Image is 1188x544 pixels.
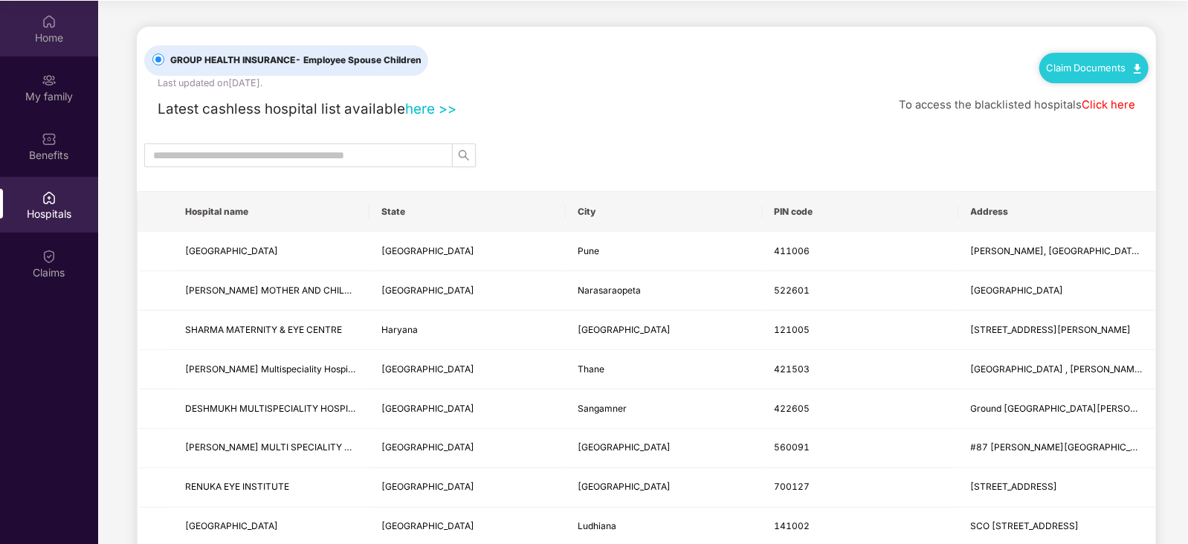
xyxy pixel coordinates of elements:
td: Siddhivinayak Multispeciality Hospital [173,350,369,389]
span: Ground [GEOGRAPHIC_DATA][PERSON_NAME] [971,403,1171,414]
span: search [453,149,475,161]
td: Ground Floor Visawa Building, Pune Nashik Highway [959,389,1155,429]
span: Ludhiana [578,520,616,531]
td: 25/3 Rathtala, Jessore Road south [959,468,1155,508]
td: Kolkata [566,468,762,508]
span: [GEOGRAPHIC_DATA] [381,520,474,531]
img: svg+xml;base64,PHN2ZyBpZD0iSG9tZSIgeG1sbnM9Imh0dHA6Ly93d3cudzMub3JnLzIwMDAvc3ZnIiB3aWR0aD0iMjAiIG... [42,14,57,29]
span: [GEOGRAPHIC_DATA] [381,441,474,453]
span: [GEOGRAPHIC_DATA] [381,285,474,296]
td: Maharashtra [369,350,566,389]
td: Palnadu Road, Beside Municiple Library [959,271,1155,311]
td: Thane [566,350,762,389]
td: Karnataka [369,429,566,468]
td: West Bengal [369,468,566,508]
span: [GEOGRAPHIC_DATA] [381,481,474,492]
img: svg+xml;base64,PHN2ZyBpZD0iSG9zcGl0YWxzIiB4bWxucz0iaHR0cDovL3d3dy53My5vcmcvMjAwMC9zdmciIHdpZHRoPS... [42,190,57,205]
span: [GEOGRAPHIC_DATA] [381,403,474,414]
span: DESHMUKH MULTISPECIALITY HOSPITAL [185,403,364,414]
span: [GEOGRAPHIC_DATA] [381,245,474,256]
td: RENUKA EYE INSTITUTE [173,468,369,508]
span: GROUP HEALTH INSURANCE [164,54,427,68]
th: State [369,192,566,232]
span: RENUKA EYE INSTITUTE [185,481,289,492]
td: Haryana [369,311,566,350]
span: Hospital name [185,206,358,218]
a: Claim Documents [1047,62,1141,74]
img: svg+xml;base64,PHN2ZyBpZD0iQ2xhaW0iIHhtbG5zPSJodHRwOi8vd3d3LnczLm9yZy8yMDAwL3N2ZyIgd2lkdGg9IjIwIi... [42,249,57,264]
span: 422605 [775,403,810,414]
td: Maharashtra [369,389,566,429]
span: 560091 [775,441,810,453]
span: [GEOGRAPHIC_DATA] [185,245,278,256]
span: [PERSON_NAME] Multispeciality Hospital [185,363,358,375]
th: City [566,192,762,232]
td: SHANTHA MULTI SPECIALITY HOSPITAL [173,429,369,468]
img: svg+xml;base64,PHN2ZyB3aWR0aD0iMjAiIGhlaWdodD0iMjAiIHZpZXdCb3g9IjAgMCAyMCAyMCIgZmlsbD0ibm9uZSIgeG... [42,73,57,88]
th: Address [959,192,1155,232]
td: House No 94 , New Indusrial Town, Deep Chand Bhartia Marg [959,311,1155,350]
td: Pune [566,232,762,271]
span: [GEOGRAPHIC_DATA] [381,363,474,375]
td: Andhra Pradesh [369,271,566,311]
span: 141002 [775,520,810,531]
span: 700127 [775,481,810,492]
span: Haryana [381,324,418,335]
td: Maharashtra [369,232,566,271]
span: 522601 [775,285,810,296]
span: Sangamner [578,403,627,414]
th: Hospital name [173,192,369,232]
a: here >> [405,100,456,117]
td: 1st Floor Vasthu Arcade Building , Swami Samarth Chowk [959,350,1155,389]
span: To access the blacklisted hospitals [899,98,1082,111]
div: Last updated on [DATE] . [158,76,262,91]
td: SHREE HOSPITAL [173,232,369,271]
td: SRI SRINIVASA MOTHER AND CHILD HOSPITAL [173,271,369,311]
span: Thane [578,363,604,375]
span: Address [971,206,1143,218]
span: [STREET_ADDRESS][PERSON_NAME] [971,324,1131,335]
span: - Employee Spouse Children [295,54,422,65]
span: [GEOGRAPHIC_DATA] [578,441,671,453]
span: SHARMA MATERNITY & EYE CENTRE [185,324,342,335]
span: [GEOGRAPHIC_DATA] [578,481,671,492]
td: Bangalore [566,429,762,468]
span: Latest cashless hospital list available [158,100,405,117]
img: svg+xml;base64,PHN2ZyBpZD0iQmVuZWZpdHMiIHhtbG5zPSJodHRwOi8vd3d3LnczLm9yZy8yMDAwL3N2ZyIgd2lkdGg9Ij... [42,132,57,146]
td: Sangamner [566,389,762,429]
span: 411006 [775,245,810,256]
td: Narasaraopeta [566,271,762,311]
span: [GEOGRAPHIC_DATA] [185,520,278,531]
td: SHARMA MATERNITY & EYE CENTRE [173,311,369,350]
span: [STREET_ADDRESS] [971,481,1058,492]
span: [PERSON_NAME] MOTHER AND CHILD HOSPITAL [185,285,397,296]
span: SCO [STREET_ADDRESS] [971,520,1079,531]
td: DESHMUKH MULTISPECIALITY HOSPITAL [173,389,369,429]
span: Narasaraopeta [578,285,641,296]
span: 121005 [775,324,810,335]
td: Faridabad [566,311,762,350]
span: [GEOGRAPHIC_DATA] [578,324,671,335]
td: #87 VENKATESHWARA COMPLEX B.E.L.LAYOUT, 1ST STAGE, MAGADI MAIN ROAD [959,429,1155,468]
span: [GEOGRAPHIC_DATA] , [PERSON_NAME] [971,363,1144,375]
span: Pune [578,245,599,256]
td: Siddharth Mension, Pune Nagar Road, Opp Agakhan Palace [959,232,1155,271]
img: svg+xml;base64,PHN2ZyB4bWxucz0iaHR0cDovL3d3dy53My5vcmcvMjAwMC9zdmciIHdpZHRoPSIxMC40IiBoZWlnaHQ9Ij... [1134,64,1141,74]
span: [PERSON_NAME] MULTI SPECIALITY HOSPITAL [185,441,388,453]
a: Click here [1082,98,1135,111]
button: search [452,143,476,167]
span: 421503 [775,363,810,375]
span: [GEOGRAPHIC_DATA] [971,285,1064,296]
th: PIN code [763,192,959,232]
